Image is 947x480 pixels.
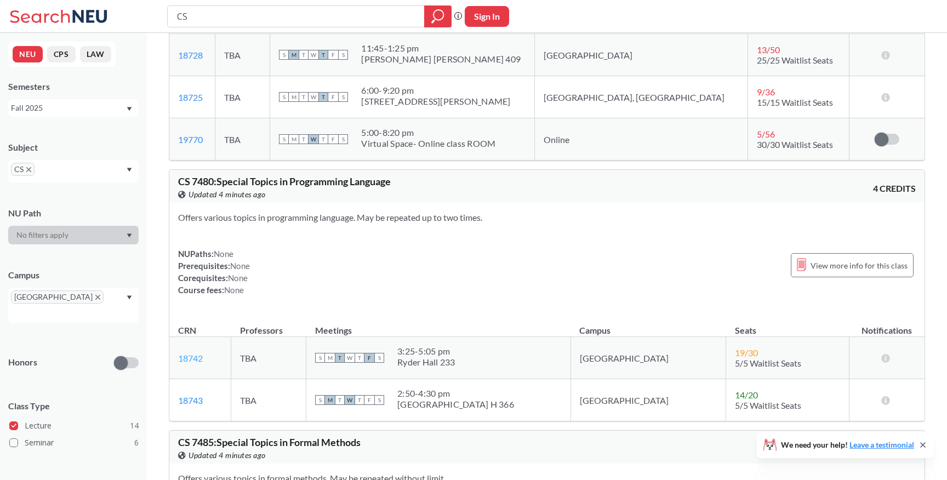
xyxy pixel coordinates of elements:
span: 14 / 20 [735,390,758,400]
td: TBA [215,76,270,118]
span: F [328,50,338,60]
div: NUPaths: Prerequisites: Corequisites: Course fees: [178,248,250,296]
span: S [374,353,384,363]
span: 5 / 56 [757,129,775,139]
span: 13 / 50 [757,44,780,55]
span: W [309,92,318,102]
div: [STREET_ADDRESS][PERSON_NAME] [361,96,510,107]
span: T [299,92,309,102]
th: Professors [231,313,306,337]
td: [GEOGRAPHIC_DATA] [571,379,726,421]
svg: X to remove pill [95,295,100,300]
span: S [315,395,325,405]
div: Semesters [8,81,139,93]
span: None [224,285,244,295]
span: S [338,134,348,144]
a: Leave a testimonial [849,440,914,449]
span: S [279,92,289,102]
span: CS 7485 : Special Topics in Formal Methods [178,436,361,448]
div: 3:25 - 5:05 pm [397,346,455,357]
label: Lecture [9,419,139,433]
th: Seats [726,313,849,337]
span: T [299,50,309,60]
input: Class, professor, course number, "phrase" [176,7,417,26]
span: W [345,353,355,363]
svg: Dropdown arrow [127,233,132,238]
svg: magnifying glass [431,9,444,24]
span: View more info for this class [811,259,908,272]
svg: X to remove pill [26,167,31,172]
span: T [335,395,345,405]
div: [GEOGRAPHIC_DATA] H 366 [397,399,514,410]
button: NEU [13,46,43,62]
span: T [299,134,309,144]
div: NU Path [8,207,139,219]
span: 30/30 Waitlist Seats [757,139,833,150]
th: Notifications [849,313,925,337]
span: 14 [130,420,139,432]
span: Updated 4 minutes ago [189,449,266,461]
a: 18725 [178,92,203,102]
span: S [374,395,384,405]
span: M [325,395,335,405]
svg: Dropdown arrow [127,295,132,300]
div: Ryder Hall 233 [397,357,455,368]
div: 5:00 - 8:20 pm [361,127,495,138]
th: Campus [571,313,726,337]
span: T [318,134,328,144]
span: W [345,395,355,405]
span: T [335,353,345,363]
svg: Dropdown arrow [127,107,132,111]
td: [GEOGRAPHIC_DATA], [GEOGRAPHIC_DATA] [534,76,748,118]
span: M [289,92,299,102]
span: T [318,92,328,102]
div: Fall 2025 [11,102,125,114]
span: T [318,50,328,60]
span: We need your help! [781,441,914,449]
button: LAW [80,46,111,62]
td: Online [534,118,748,161]
span: None [214,249,233,259]
span: 6 [134,437,139,449]
div: Virtual Space- Online class ROOM [361,138,495,149]
td: TBA [231,337,306,379]
span: S [279,134,289,144]
span: S [338,92,348,102]
span: S [279,50,289,60]
span: T [355,353,364,363]
span: M [325,353,335,363]
span: 5/5 Waitlist Seats [735,400,801,410]
span: T [355,395,364,405]
span: W [309,134,318,144]
a: 18743 [178,395,203,405]
span: 19 / 30 [735,347,758,358]
div: Campus [8,269,139,281]
div: CRN [178,324,196,336]
div: [PERSON_NAME] [PERSON_NAME] 409 [361,54,521,65]
span: 9 / 36 [757,87,775,97]
span: S [315,353,325,363]
span: 25/25 Waitlist Seats [757,55,833,65]
span: Class Type [8,400,139,412]
div: 2:50 - 4:30 pm [397,388,514,399]
label: Seminar [9,436,139,450]
td: TBA [215,118,270,161]
span: W [309,50,318,60]
div: Fall 2025Dropdown arrow [8,99,139,117]
div: CSX to remove pillDropdown arrow [8,160,139,182]
td: [GEOGRAPHIC_DATA] [534,34,748,76]
span: 5/5 Waitlist Seats [735,358,801,368]
span: Updated 4 minutes ago [189,188,266,201]
span: F [328,134,338,144]
section: Offers various topics in programming language. May be repeated up to two times. [178,212,916,224]
span: F [364,353,374,363]
div: Dropdown arrow [8,226,139,244]
a: 18728 [178,50,203,60]
span: M [289,50,299,60]
div: 6:00 - 9:20 pm [361,85,510,96]
span: F [364,395,374,405]
td: TBA [215,34,270,76]
div: [GEOGRAPHIC_DATA]X to remove pillDropdown arrow [8,288,139,323]
td: [GEOGRAPHIC_DATA] [571,337,726,379]
a: 19770 [178,134,203,145]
